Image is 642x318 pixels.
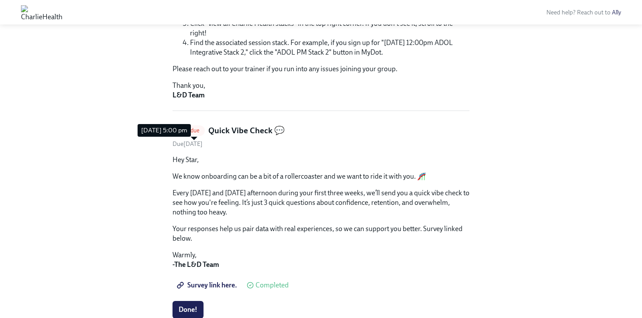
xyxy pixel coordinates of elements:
p: We know onboarding can be a bit of a rollercoaster and we want to ride it with you. 🎢 [173,172,469,181]
li: Click "view all Charlie Health stacks" in the top right corner. If you don't see it, scroll to th... [190,19,469,38]
p: Warmly, [173,250,469,270]
p: Your responses help us pair data with real experiences, so we can support you better. Survey link... [173,224,469,243]
img: CharlieHealth [21,5,62,19]
span: Completed [255,282,289,289]
li: Find the associated session stack. For example, if you sign up for "[DATE] 12:00pm ADOL Integrati... [190,38,469,57]
strong: -The L&D Team [173,260,219,269]
a: OverdueQuick Vibe Check 💬Due[DATE] [173,125,469,148]
span: Due [DATE] [173,140,203,148]
span: Need help? Reach out to [546,9,621,16]
a: Ally [612,9,621,16]
p: Hey Star, [173,155,469,165]
strong: L&D Team [173,91,205,99]
p: Please reach out to your trainer if you run into any issues joining your group. [173,64,469,74]
p: Every [DATE] and [DATE] afternoon during your first three weeks, we’ll send you a quick vibe chec... [173,188,469,217]
span: Survey link here. [179,281,237,290]
p: Thank you, [173,81,469,100]
h5: Quick Vibe Check 💬 [208,125,285,136]
span: Done! [179,305,197,314]
a: Survey link here. [173,277,243,294]
span: Overdue [173,127,205,134]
